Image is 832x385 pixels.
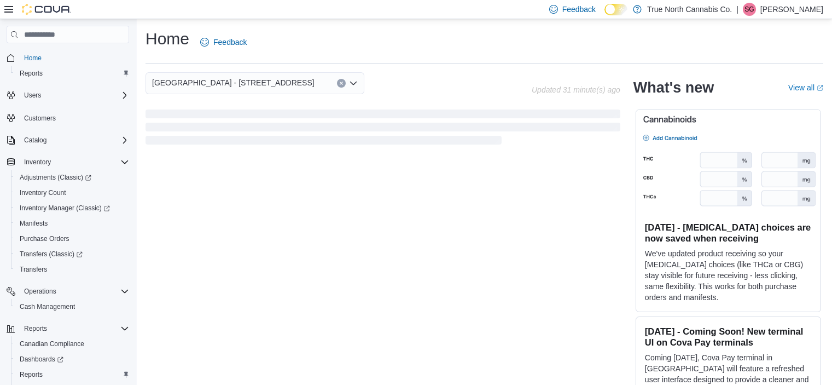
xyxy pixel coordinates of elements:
[11,336,133,352] button: Canadian Compliance
[15,171,129,184] span: Adjustments (Classic)
[2,321,133,336] button: Reports
[15,263,129,276] span: Transfers
[20,250,83,258] span: Transfers (Classic)
[2,110,133,125] button: Customers
[24,158,51,166] span: Inventory
[15,217,52,230] a: Manifests
[20,285,129,298] span: Operations
[633,79,714,96] h2: What's new
[20,156,129,169] span: Inventory
[20,265,47,274] span: Transfers
[788,83,823,92] a: View allExternal link
[20,111,129,124] span: Customers
[15,300,79,313] a: Cash Management
[532,85,620,94] p: Updated 31 minute(s) ago
[743,3,756,16] div: Sam Grenier
[2,50,133,66] button: Home
[152,76,315,89] span: [GEOGRAPHIC_DATA] - [STREET_ADDRESS]
[15,337,129,350] span: Canadian Compliance
[11,299,133,314] button: Cash Management
[2,88,133,103] button: Users
[20,234,69,243] span: Purchase Orders
[20,370,43,379] span: Reports
[24,136,46,145] span: Catalog
[15,202,129,215] span: Inventory Manager (Classic)
[15,368,47,381] a: Reports
[645,326,812,348] h3: [DATE] - Coming Soon! New terminal UI on Cova Pay terminals
[11,200,133,216] a: Inventory Manager (Classic)
[20,112,60,125] a: Customers
[15,186,129,199] span: Inventory Count
[15,300,129,313] span: Cash Management
[744,3,754,16] span: SG
[15,202,114,215] a: Inventory Manager (Classic)
[15,171,96,184] a: Adjustments (Classic)
[20,285,61,298] button: Operations
[11,231,133,246] button: Purchase Orders
[2,154,133,170] button: Inventory
[604,4,627,15] input: Dark Mode
[20,89,129,102] span: Users
[15,353,68,366] a: Dashboards
[11,216,133,231] button: Manifests
[15,337,89,350] a: Canadian Compliance
[11,185,133,200] button: Inventory Count
[20,173,91,182] span: Adjustments (Classic)
[213,37,247,48] span: Feedback
[15,217,129,230] span: Manifests
[647,3,732,16] p: True North Cannabis Co.
[11,66,133,81] button: Reports
[20,51,46,65] a: Home
[15,186,71,199] a: Inventory Count
[196,31,251,53] a: Feedback
[20,89,45,102] button: Users
[20,134,129,147] span: Catalog
[15,67,129,80] span: Reports
[15,232,129,245] span: Purchase Orders
[24,324,47,333] span: Reports
[2,133,133,148] button: Catalog
[11,170,133,185] a: Adjustments (Classic)
[11,262,133,277] button: Transfers
[736,3,738,16] p: |
[20,204,110,212] span: Inventory Manager (Classic)
[11,367,133,382] button: Reports
[11,246,133,262] a: Transfers (Classic)
[146,112,620,147] span: Loading
[20,322,129,335] span: Reports
[337,79,346,88] button: Clear input
[760,3,823,16] p: [PERSON_NAME]
[15,232,74,245] a: Purchase Orders
[20,302,75,311] span: Cash Management
[15,263,51,276] a: Transfers
[15,248,87,261] a: Transfers (Classic)
[15,248,129,261] span: Transfers (Classic)
[20,69,43,78] span: Reports
[20,51,129,65] span: Home
[24,91,41,100] span: Users
[20,340,84,348] span: Canadian Compliance
[15,67,47,80] a: Reports
[24,54,42,62] span: Home
[2,284,133,299] button: Operations
[20,134,51,147] button: Catalog
[20,188,66,197] span: Inventory Count
[645,222,812,244] h3: [DATE] - [MEDICAL_DATA] choices are now saved when receiving
[22,4,71,15] img: Cova
[20,219,48,228] span: Manifests
[645,248,812,303] p: We've updated product receiving so your [MEDICAL_DATA] choices (like THCa or CBG) stay visible fo...
[817,85,823,91] svg: External link
[11,352,133,367] a: Dashboards
[15,353,129,366] span: Dashboards
[24,287,56,296] span: Operations
[562,4,596,15] span: Feedback
[20,322,51,335] button: Reports
[24,114,56,123] span: Customers
[20,156,55,169] button: Inventory
[349,79,358,88] button: Open list of options
[146,28,189,50] h1: Home
[15,368,129,381] span: Reports
[20,355,63,364] span: Dashboards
